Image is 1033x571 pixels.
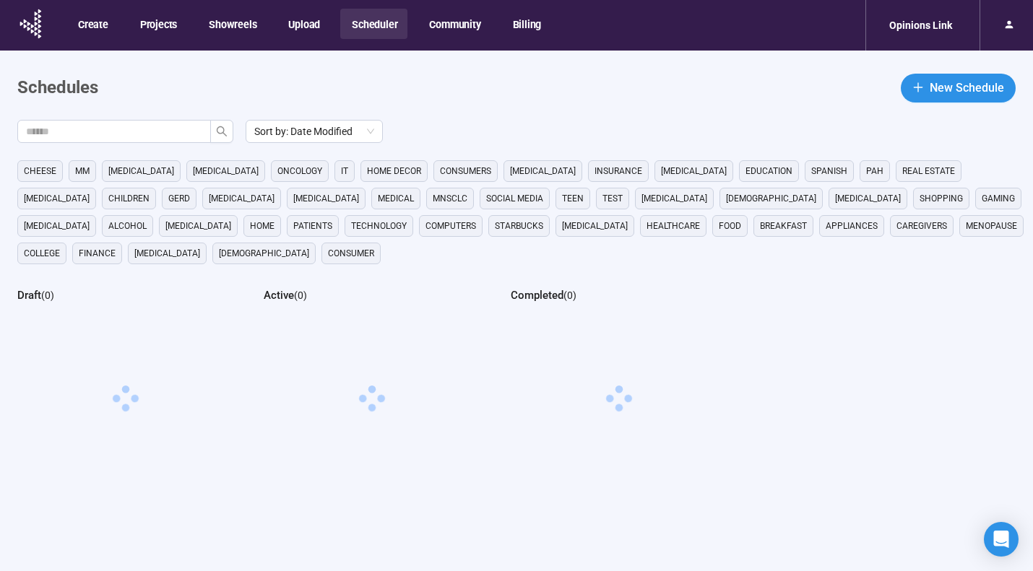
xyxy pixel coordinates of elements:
span: MM [75,164,90,178]
span: consumers [440,164,491,178]
span: appliances [826,219,878,233]
span: [DEMOGRAPHIC_DATA] [219,246,309,261]
span: ( 0 ) [41,289,54,301]
span: [MEDICAL_DATA] [641,191,707,206]
span: [MEDICAL_DATA] [562,219,628,233]
span: Food [719,219,741,233]
span: plus [912,82,924,93]
span: home decor [367,164,421,178]
span: [MEDICAL_DATA] [108,164,174,178]
span: gaming [982,191,1015,206]
button: Upload [277,9,330,39]
span: breakfast [760,219,807,233]
span: PAH [866,164,883,178]
span: social media [486,191,543,206]
button: Showreels [197,9,267,39]
span: home [250,219,275,233]
button: search [210,120,233,143]
span: [MEDICAL_DATA] [24,219,90,233]
h2: Draft [17,289,41,302]
span: medical [378,191,414,206]
span: consumer [328,246,374,261]
span: college [24,246,60,261]
span: [MEDICAL_DATA] [510,164,576,178]
span: children [108,191,150,206]
h2: Active [264,289,294,302]
span: computers [425,219,476,233]
span: it [341,164,348,178]
button: Projects [129,9,187,39]
span: [DEMOGRAPHIC_DATA] [726,191,816,206]
span: technology [351,219,407,233]
h1: Schedules [17,74,98,102]
span: search [216,126,228,137]
span: Teen [562,191,584,206]
span: GERD [168,191,190,206]
span: Insurance [595,164,642,178]
span: Spanish [811,164,847,178]
span: [MEDICAL_DATA] [193,164,259,178]
span: menopause [966,219,1017,233]
button: Create [66,9,118,39]
span: ( 0 ) [563,289,576,301]
button: plusNew Schedule [901,74,1016,103]
span: [MEDICAL_DATA] [293,191,359,206]
span: ( 0 ) [294,289,307,301]
button: Community [418,9,490,39]
span: Sort by: Date Modified [254,121,374,142]
span: [MEDICAL_DATA] [661,164,727,178]
span: Patients [293,219,332,233]
span: real estate [902,164,955,178]
span: [MEDICAL_DATA] [24,191,90,206]
span: Test [602,191,623,206]
span: New Schedule [930,79,1004,97]
span: shopping [920,191,963,206]
span: alcohol [108,219,147,233]
span: healthcare [647,219,700,233]
span: [MEDICAL_DATA] [209,191,275,206]
span: [MEDICAL_DATA] [165,219,231,233]
button: Billing [501,9,552,39]
span: cheese [24,164,56,178]
span: caregivers [896,219,947,233]
span: finance [79,246,116,261]
div: Opinions Link [881,12,961,39]
span: starbucks [495,219,543,233]
span: oncology [277,164,322,178]
div: Open Intercom Messenger [984,522,1019,557]
h2: Completed [511,289,563,302]
span: education [745,164,792,178]
button: Scheduler [340,9,407,39]
span: [MEDICAL_DATA] [134,246,200,261]
span: mnsclc [433,191,467,206]
span: [MEDICAL_DATA] [835,191,901,206]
